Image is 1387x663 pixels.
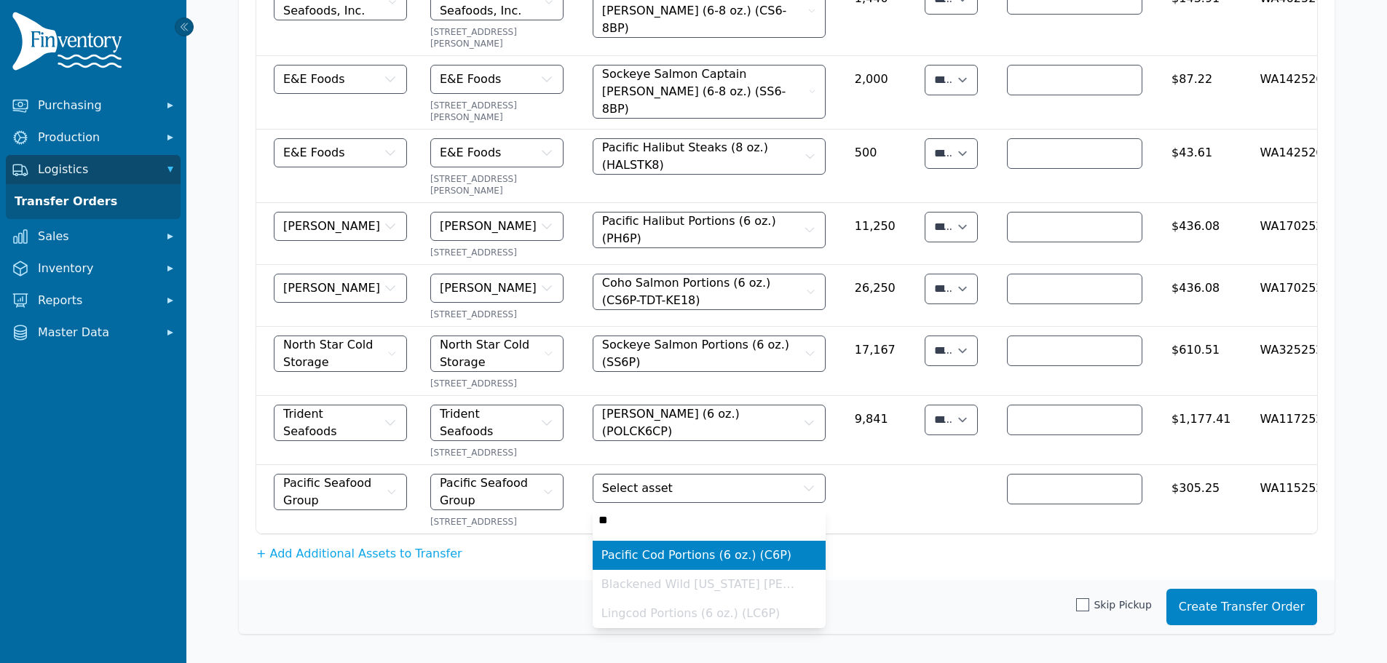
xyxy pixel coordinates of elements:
td: WA3252526276 [1243,327,1365,396]
button: Select asset [593,474,826,503]
span: E&E Foods [440,144,501,162]
div: [STREET_ADDRESS][PERSON_NAME] [430,100,564,123]
div: [STREET_ADDRESS][PERSON_NAME] [430,26,564,49]
span: Select asset [602,480,673,497]
span: Pacific Seafood Group [440,475,540,509]
div: [STREET_ADDRESS] [430,309,564,320]
button: Reports [6,286,181,315]
button: Sockeye Salmon Portions (6 oz.) (SS6P) [593,336,826,372]
button: Pacific Seafood Group [430,474,564,510]
button: [PERSON_NAME] [274,274,407,303]
button: North Star Cold Storage [430,336,564,372]
button: Pacific Seafood Group [274,474,407,510]
td: 17,167 [837,327,907,396]
td: WA1702526276 [1243,265,1365,327]
span: Production [38,129,154,146]
button: Pacific Halibut Portions (6 oz.) (PH6P) [593,212,826,248]
span: E&E Foods [283,71,344,88]
span: [PERSON_NAME] [283,218,380,235]
button: Create Transfer Order [1166,589,1317,625]
td: $436.08 [1154,265,1242,327]
button: Trident Seafoods [274,405,407,441]
span: North Star Cold Storage [440,336,540,371]
td: 11,250 [837,203,907,265]
button: Trident Seafoods [430,405,564,441]
div: [STREET_ADDRESS] [430,247,564,258]
button: Sockeye Salmon Captain [PERSON_NAME] (6-8 oz.) (SS6-8BP) [593,65,826,119]
td: $305.25 [1154,465,1242,534]
td: WA1152526276 [1243,465,1365,534]
button: E&E Foods [430,65,564,94]
span: [PERSON_NAME] [440,218,537,235]
span: Purchasing [38,97,154,114]
button: [PERSON_NAME] [430,274,564,303]
span: Coho Salmon Portions (6 oz.) (CS6P-TDT-KE18) [602,274,802,309]
button: Master Data [6,318,181,347]
button: E&E Foods [430,138,564,167]
button: Production [6,123,181,152]
span: Sales [38,228,154,245]
span: Sockeye Salmon Captain [PERSON_NAME] (6-8 oz.) (SS6-8BP) [602,65,805,118]
span: [PERSON_NAME] (6 oz.) (POLCK6CP) [602,405,799,440]
td: $87.22 [1154,56,1242,130]
div: [STREET_ADDRESS] [430,447,564,458]
span: Trident Seafoods [283,405,380,440]
td: $1,177.41 [1154,396,1242,465]
button: [PERSON_NAME] [274,212,407,241]
td: $436.08 [1154,203,1242,265]
span: Pacific Halibut Steaks (8 oz.) (HALSTK8) [602,139,801,174]
span: E&E Foods [283,144,344,162]
button: Pacific Halibut Steaks (8 oz.) (HALSTK8) [593,138,826,175]
td: 26,250 [837,265,907,327]
input: Select asset [593,506,826,535]
span: Skip Pickup [1094,598,1151,612]
td: 2,000 [837,56,907,130]
img: Finventory [12,12,128,76]
div: [STREET_ADDRESS] [430,378,564,389]
button: E&E Foods [274,65,407,94]
button: [PERSON_NAME] [430,212,564,241]
button: E&E Foods [274,138,407,167]
span: [PERSON_NAME] [283,279,380,297]
span: Reports [38,292,154,309]
td: WA1172526276 [1243,396,1365,465]
div: [STREET_ADDRESS][PERSON_NAME] [430,173,564,196]
td: 500 [837,130,907,203]
button: Inventory [6,254,181,283]
button: Coho Salmon Portions (6 oz.) (CS6P-TDT-KE18) [593,274,826,310]
button: [PERSON_NAME] (6 oz.) (POLCK6CP) [593,405,826,441]
span: Trident Seafoods [440,405,537,440]
div: [STREET_ADDRESS] [430,516,564,528]
td: 9,841 [837,396,907,465]
span: E&E Foods [440,71,501,88]
button: Sales [6,222,181,251]
td: WA142526276 [1243,56,1365,130]
span: Master Data [38,324,154,341]
td: $43.61 [1154,130,1242,203]
span: Sockeye Salmon Portions (6 oz.) (SS6P) [602,336,801,371]
td: $610.51 [1154,327,1242,396]
button: Logistics [6,155,181,184]
span: Pacific Seafood Group [283,475,383,509]
span: [PERSON_NAME] [440,279,537,297]
button: Purchasing [6,91,181,120]
span: Logistics [38,161,154,178]
span: Inventory [38,260,154,277]
td: WA1702526276 [1243,203,1365,265]
span: North Star Cold Storage [283,336,384,371]
button: North Star Cold Storage [274,336,407,372]
span: Pacific Halibut Portions (6 oz.) (PH6P) [602,213,800,247]
button: + Add Additional Assets to Transfer [256,545,462,563]
td: WA142526276 [1243,130,1365,203]
a: Transfer Orders [9,187,178,216]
